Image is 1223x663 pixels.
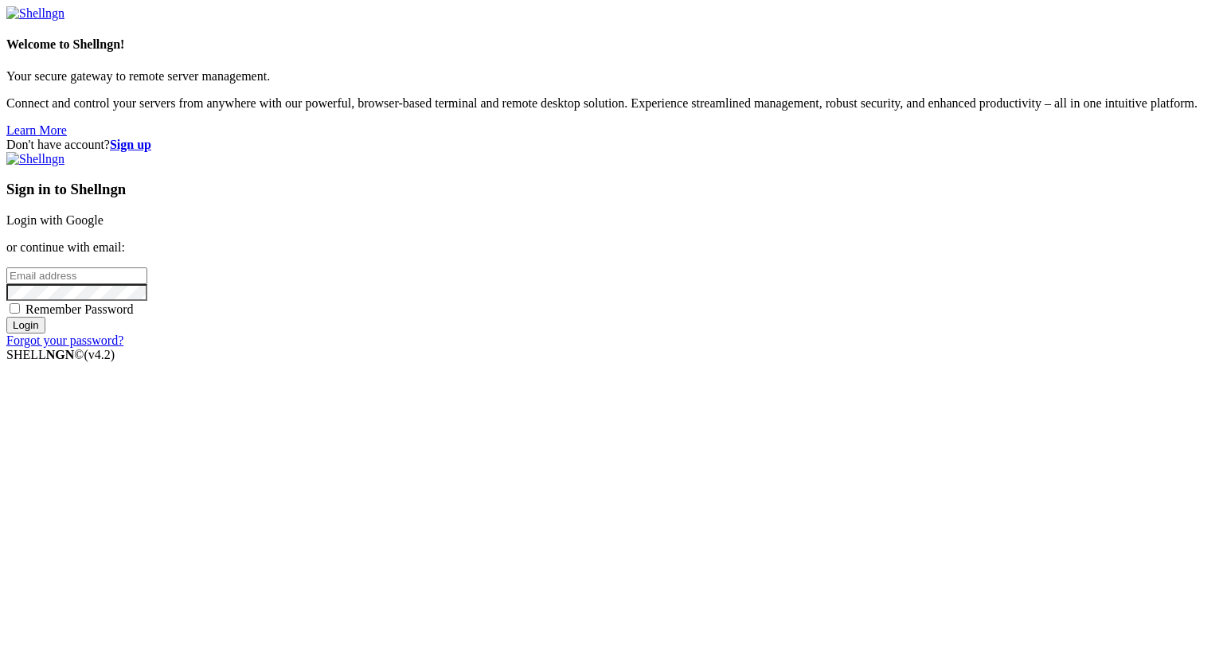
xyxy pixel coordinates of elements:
a: Forgot your password? [6,333,123,347]
img: Shellngn [6,152,64,166]
input: Email address [6,267,147,284]
h4: Welcome to Shellngn! [6,37,1217,52]
a: Login with Google [6,213,104,227]
input: Remember Password [10,303,20,314]
span: Remember Password [25,302,134,316]
input: Login [6,317,45,333]
p: Connect and control your servers from anywhere with our powerful, browser-based terminal and remo... [6,96,1217,111]
p: or continue with email: [6,240,1217,255]
b: NGN [46,348,75,361]
a: Sign up [110,138,151,151]
div: Don't have account? [6,138,1217,152]
img: Shellngn [6,6,64,21]
a: Learn More [6,123,67,137]
span: 4.2.0 [84,348,115,361]
h3: Sign in to Shellngn [6,181,1217,198]
p: Your secure gateway to remote server management. [6,69,1217,84]
span: SHELL © [6,348,115,361]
